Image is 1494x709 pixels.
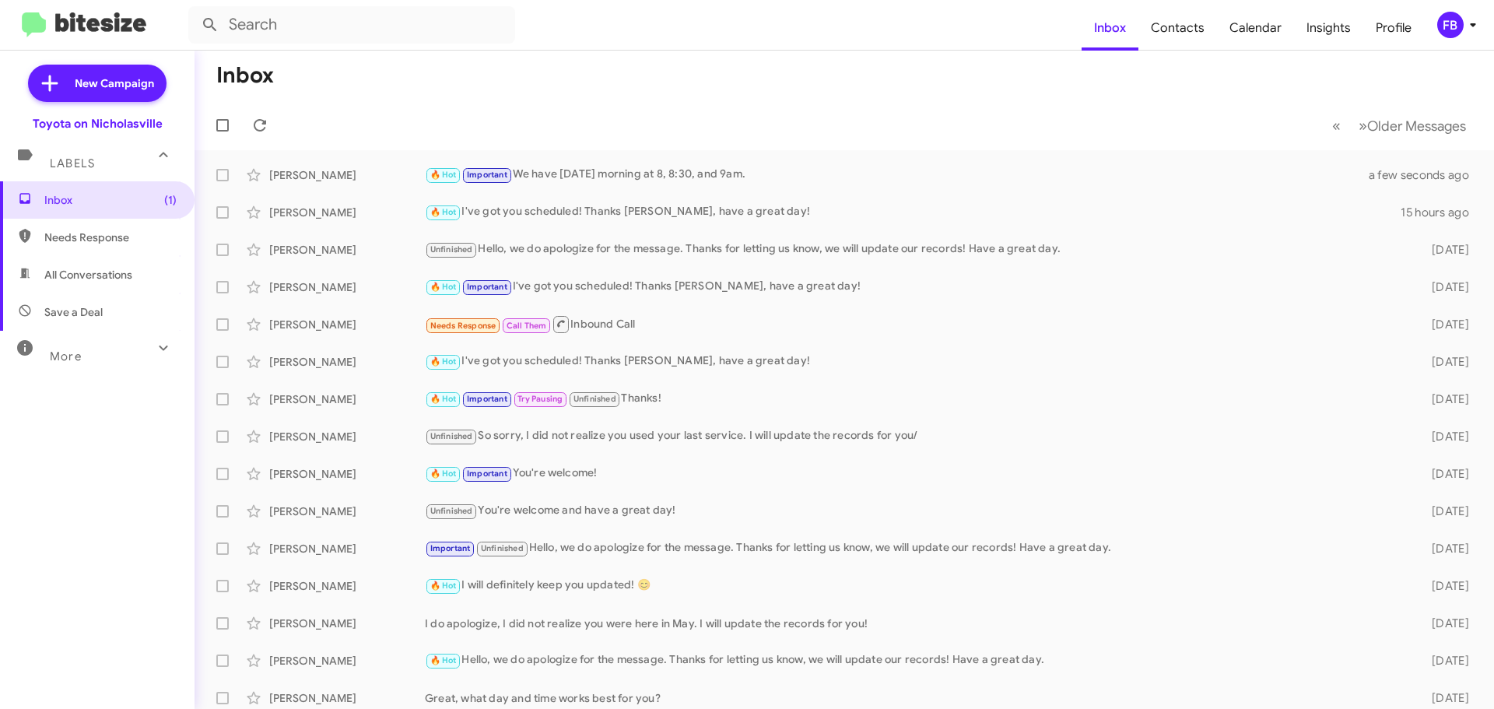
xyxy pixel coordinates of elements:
span: Unfinished [481,543,524,553]
span: Important [430,543,471,553]
button: Next [1349,110,1475,142]
div: [PERSON_NAME] [269,578,425,594]
input: Search [188,6,515,44]
span: All Conversations [44,267,132,283]
div: I've got you scheduled! Thanks [PERSON_NAME], have a great day! [425,278,1407,296]
div: [DATE] [1407,317,1482,332]
div: [PERSON_NAME] [269,167,425,183]
div: Great, what day and time works best for you? [425,690,1407,706]
div: [PERSON_NAME] [269,242,425,258]
span: Unfinished [430,244,473,254]
div: [PERSON_NAME] [269,653,425,669]
span: » [1359,116,1367,135]
div: Inbound Call [425,314,1407,334]
span: 🔥 Hot [430,469,457,479]
div: Hello, we do apologize for the message. Thanks for letting us know, we will update our records! H... [425,539,1407,557]
span: Inbox [44,192,177,208]
span: 🔥 Hot [430,356,457,367]
span: Labels [50,156,95,170]
span: Unfinished [573,394,616,404]
div: [PERSON_NAME] [269,466,425,482]
div: Hello, we do apologize for the message. Thanks for letting us know, we will update our records! H... [425,651,1407,669]
div: [DATE] [1407,653,1482,669]
div: I've got you scheduled! Thanks [PERSON_NAME], have a great day! [425,203,1401,221]
div: I've got you scheduled! Thanks [PERSON_NAME], have a great day! [425,353,1407,370]
div: We have [DATE] morning at 8, 8:30, and 9am. [425,166,1388,184]
span: 🔥 Hot [430,207,457,217]
div: I do apologize, I did not realize you were here in May. I will update the records for you! [425,616,1407,631]
div: [DATE] [1407,578,1482,594]
div: You're welcome! [425,465,1407,483]
span: Important [467,394,507,404]
div: [PERSON_NAME] [269,690,425,706]
span: 🔥 Hot [430,655,457,665]
span: Call Them [507,321,547,331]
span: Needs Response [44,230,177,245]
span: Important [467,170,507,180]
span: Older Messages [1367,118,1466,135]
div: [PERSON_NAME] [269,391,425,407]
div: [PERSON_NAME] [269,541,425,556]
div: So sorry, I did not realize you used your last service. I will update the records for you/ [425,427,1407,445]
a: Profile [1363,5,1424,51]
span: More [50,349,82,363]
span: 🔥 Hot [430,170,457,180]
div: Hello, we do apologize for the message. Thanks for letting us know, we will update our records! H... [425,240,1407,258]
a: Insights [1294,5,1363,51]
div: [DATE] [1407,504,1482,519]
div: [DATE] [1407,354,1482,370]
div: a few seconds ago [1388,167,1482,183]
span: New Campaign [75,75,154,91]
nav: Page navigation example [1324,110,1475,142]
div: [PERSON_NAME] [269,616,425,631]
div: [DATE] [1407,279,1482,295]
div: [DATE] [1407,429,1482,444]
span: « [1332,116,1341,135]
div: [PERSON_NAME] [269,504,425,519]
div: [DATE] [1407,391,1482,407]
div: Toyota on Nicholasville [33,116,163,132]
div: Thanks! [425,390,1407,408]
div: [DATE] [1407,616,1482,631]
span: Needs Response [430,321,496,331]
span: Unfinished [430,506,473,516]
span: 🔥 Hot [430,394,457,404]
div: [PERSON_NAME] [269,205,425,220]
a: New Campaign [28,65,167,102]
div: 15 hours ago [1401,205,1482,220]
div: [PERSON_NAME] [269,279,425,295]
div: You're welcome and have a great day! [425,502,1407,520]
a: Calendar [1217,5,1294,51]
div: [DATE] [1407,690,1482,706]
span: Save a Deal [44,304,103,320]
div: [DATE] [1407,242,1482,258]
div: FB [1437,12,1464,38]
a: Inbox [1082,5,1138,51]
span: 🔥 Hot [430,581,457,591]
button: FB [1424,12,1477,38]
h1: Inbox [216,63,274,88]
div: [PERSON_NAME] [269,429,425,444]
div: [DATE] [1407,466,1482,482]
div: [PERSON_NAME] [269,317,425,332]
span: Try Pausing [517,394,563,404]
span: Unfinished [430,431,473,441]
div: I will definitely keep you updated! 😊 [425,577,1407,595]
span: 🔥 Hot [430,282,457,292]
a: Contacts [1138,5,1217,51]
div: [DATE] [1407,541,1482,556]
span: (1) [164,192,177,208]
span: Important [467,282,507,292]
button: Previous [1323,110,1350,142]
span: Important [467,469,507,479]
div: [PERSON_NAME] [269,354,425,370]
